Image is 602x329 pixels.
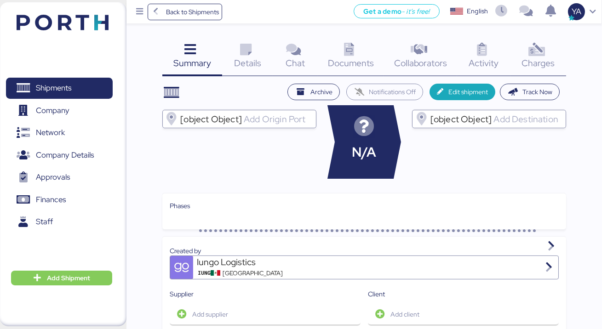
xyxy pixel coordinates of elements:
[6,189,113,210] a: Finances
[170,303,361,326] button: Add supplier
[6,167,113,188] a: Approvals
[223,269,283,278] span: [GEOGRAPHIC_DATA]
[448,86,488,97] span: Edit shipment
[166,6,219,17] span: Back to Shipments
[500,84,560,100] button: Track Now
[6,211,113,233] a: Staff
[522,57,555,69] span: Charges
[467,6,488,16] div: English
[287,84,340,100] button: Archive
[6,100,113,121] a: Company
[170,201,559,211] div: Phases
[36,193,66,206] span: Finances
[328,57,374,69] span: Documents
[522,86,552,97] span: Track Now
[242,113,312,125] input: [object Object]
[352,142,376,162] span: N/A
[394,57,447,69] span: Collaborators
[36,170,70,184] span: Approvals
[47,272,90,284] span: Add Shipment
[180,115,242,123] span: [object Object]
[36,148,94,162] span: Company Details
[286,57,305,69] span: Chat
[369,86,416,97] span: Notifications Off
[6,78,113,99] a: Shipments
[234,57,261,69] span: Details
[197,256,307,268] div: Iungo Logistics
[36,81,71,95] span: Shipments
[390,309,419,320] span: Add client
[430,115,492,123] span: [object Object]
[368,303,559,326] button: Add client
[36,126,65,139] span: Network
[192,309,228,320] span: Add supplier
[6,122,113,143] a: Network
[170,246,559,256] div: Created by
[11,271,112,285] button: Add Shipment
[36,104,69,117] span: Company
[492,113,562,125] input: [object Object]
[346,84,424,100] button: Notifications Off
[173,57,211,69] span: Summary
[148,4,223,20] a: Back to Shipments
[310,86,333,97] span: Archive
[430,84,495,100] button: Edit shipment
[469,57,499,69] span: Activity
[36,215,53,228] span: Staff
[6,144,113,165] a: Company Details
[132,4,148,20] button: Menu
[572,6,581,17] span: YA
